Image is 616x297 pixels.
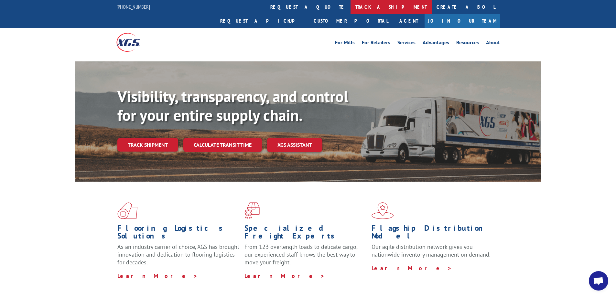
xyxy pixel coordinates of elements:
a: Learn More > [244,272,325,280]
a: Track shipment [117,138,178,152]
a: About [486,40,500,47]
a: Agent [393,14,425,28]
img: xgs-icon-focused-on-flooring-red [244,202,260,219]
img: xgs-icon-flagship-distribution-model-red [372,202,394,219]
a: Services [397,40,416,47]
a: Open chat [589,271,608,291]
a: Learn More > [372,264,452,272]
a: Customer Portal [309,14,393,28]
h1: Specialized Freight Experts [244,224,367,243]
a: Request a pickup [215,14,309,28]
span: As an industry carrier of choice, XGS has brought innovation and dedication to flooring logistics... [117,243,239,266]
a: Calculate transit time [183,138,262,152]
a: Join Our Team [425,14,500,28]
img: xgs-icon-total-supply-chain-intelligence-red [117,202,137,219]
a: [PHONE_NUMBER] [116,4,150,10]
a: XGS ASSISTANT [267,138,322,152]
p: From 123 overlength loads to delicate cargo, our experienced staff knows the best way to move you... [244,243,367,272]
h1: Flagship Distribution Model [372,224,494,243]
span: Our agile distribution network gives you nationwide inventory management on demand. [372,243,491,258]
a: Advantages [423,40,449,47]
a: Learn More > [117,272,198,280]
h1: Flooring Logistics Solutions [117,224,240,243]
a: For Mills [335,40,355,47]
a: Resources [456,40,479,47]
b: Visibility, transparency, and control for your entire supply chain. [117,86,348,125]
a: For Retailers [362,40,390,47]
